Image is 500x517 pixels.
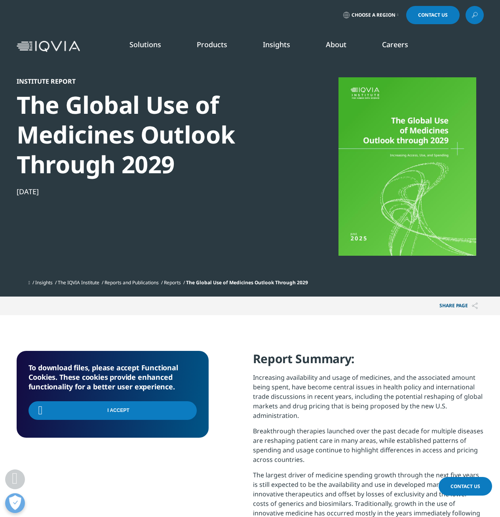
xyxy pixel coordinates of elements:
a: About [326,40,346,49]
a: Insights [263,40,290,49]
a: Careers [382,40,408,49]
p: Share PAGE [433,297,484,315]
div: The Global Use of Medicines Outlook Through 2029 [17,90,288,179]
h4: Report Summary: [253,351,484,373]
a: Contact Us [406,6,460,24]
button: Präferenzen öffnen [5,493,25,513]
a: Reports and Publications [105,279,159,286]
p: Increasing availability and usage of medicines, and the associated amount being spent, have becom... [253,373,484,426]
h5: To download files, please accept Functional Cookies. These cookies provide enhanced functionality... [29,363,197,391]
a: Insights [35,279,53,286]
div: Institute Report [17,77,288,85]
img: Share PAGE [472,303,478,309]
button: Share PAGEShare PAGE [433,297,484,315]
a: The IQVIA Institute [58,279,99,286]
input: I Accept [29,401,197,420]
nav: Primary [83,28,484,65]
span: The Global Use of Medicines Outlook Through 2029 [186,279,308,286]
a: Solutions [129,40,161,49]
p: Breakthrough therapies launched over the past decade for multiple diseases are reshaping patient ... [253,426,484,470]
span: Choose a Region [352,12,395,18]
div: [DATE] [17,187,288,196]
a: Reports [164,279,181,286]
span: Contact Us [418,13,448,17]
span: Contact Us [451,483,480,490]
a: Products [197,40,227,49]
a: Contact Us [439,477,492,496]
img: IQVIA Healthcare Information Technology and Pharma Clinical Research Company [17,41,80,52]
